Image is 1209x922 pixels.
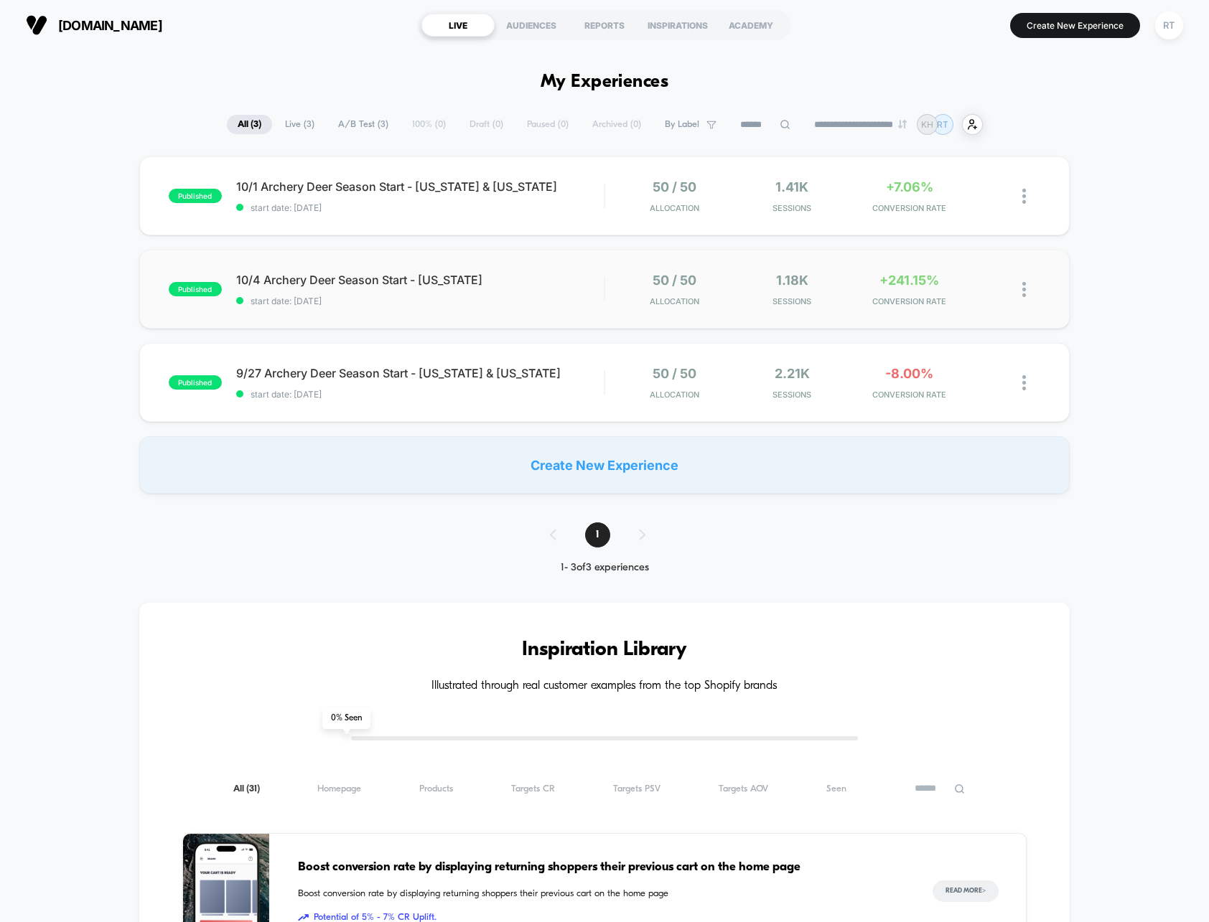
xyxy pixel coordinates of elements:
[233,784,260,794] span: All
[921,119,933,130] p: KH
[898,120,907,128] img: end
[236,366,604,380] span: 9/27 Archery Deer Season Start - [US_STATE] & [US_STATE]
[58,18,162,33] span: [DOMAIN_NAME]
[775,366,810,381] span: 2.21k
[854,203,965,213] span: CONVERSION RATE
[650,296,699,306] span: Allocation
[511,784,555,794] span: Targets CR
[274,115,325,134] span: Live ( 3 )
[182,639,1027,662] h3: Inspiration Library
[1010,13,1140,38] button: Create New Experience
[536,562,674,574] div: 1 - 3 of 3 experiences
[236,296,604,306] span: start date: [DATE]
[317,784,361,794] span: Homepage
[182,679,1027,693] h4: Illustrated through real customer examples from the top Shopify brands
[327,115,399,134] span: A/B Test ( 3 )
[886,179,933,194] span: +7.06%
[613,784,660,794] span: Targets PSV
[541,72,669,93] h1: My Experiences
[1022,189,1026,204] img: close
[879,273,939,288] span: +241.15%
[298,887,905,901] span: Boost conversion rate by displaying returning shoppers their previous cart on the home page
[665,119,699,130] span: By Label
[246,784,260,794] span: ( 31 )
[653,179,696,194] span: 50 / 50
[650,203,699,213] span: Allocation
[139,436,1070,494] div: Create New Experience
[885,366,933,381] span: -8.00%
[236,202,604,213] span: start date: [DATE]
[737,296,847,306] span: Sessions
[236,273,604,287] span: 10/4 Archery Deer Season Start - [US_STATE]
[737,203,847,213] span: Sessions
[419,784,453,794] span: Products
[826,784,846,794] span: Seen
[641,14,714,37] div: INSPIRATIONS
[495,14,568,37] div: AUDIENCES
[854,296,965,306] span: CONVERSION RATE
[322,707,370,729] span: 0 % Seen
[933,880,999,902] button: Read More>
[169,189,222,203] span: published
[737,390,847,400] span: Sessions
[22,14,167,37] button: [DOMAIN_NAME]
[236,179,604,194] span: 10/1 Archery Deer Season Start - [US_STATE] & [US_STATE]
[236,389,604,400] span: start date: [DATE]
[719,784,768,794] span: Targets AOV
[1022,375,1026,390] img: close
[227,115,272,134] span: All ( 3 )
[854,390,965,400] span: CONVERSION RATE
[653,273,696,288] span: 50 / 50
[298,858,905,877] span: Boost conversion rate by displaying returning shoppers their previous cart on the home page
[568,14,641,37] div: REPORTS
[653,366,696,381] span: 50 / 50
[421,14,495,37] div: LIVE
[585,522,610,547] span: 1
[169,282,222,296] span: published
[26,14,47,36] img: Visually logo
[776,273,808,288] span: 1.18k
[714,14,788,37] div: ACADEMY
[1022,282,1026,297] img: close
[169,375,222,390] span: published
[650,390,699,400] span: Allocation
[1151,11,1187,40] button: RT
[1155,11,1183,39] div: RT
[775,179,808,194] span: 1.41k
[937,119,948,130] p: RT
